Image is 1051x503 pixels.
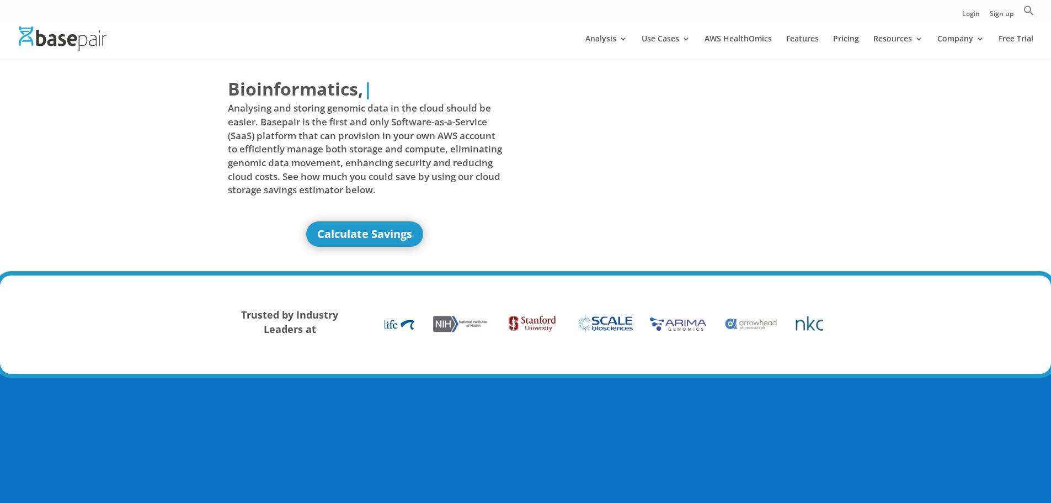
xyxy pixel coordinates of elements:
[534,76,809,231] iframe: Basepair - NGS Analysis Simplified
[363,77,373,100] span: |
[241,308,338,336] strong: Trusted by Industry Leaders at
[937,35,984,61] a: Company
[999,35,1033,61] a: Free Trial
[19,27,106,50] img: Basepair
[705,35,772,61] a: AWS HealthOmics
[873,35,923,61] a: Resources
[962,10,980,22] a: Login
[786,35,819,61] a: Features
[1023,5,1034,16] svg: Search
[228,76,363,102] span: Bioinformatics,
[228,102,503,197] span: Analysing and storing genomic data in the cloud should be easier. Basepair is the first and only ...
[990,10,1013,22] a: Sign up
[1023,5,1034,22] a: Search Icon Link
[642,35,690,61] a: Use Cases
[306,221,423,247] a: Calculate Savings
[833,35,859,61] a: Pricing
[585,35,627,61] a: Analysis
